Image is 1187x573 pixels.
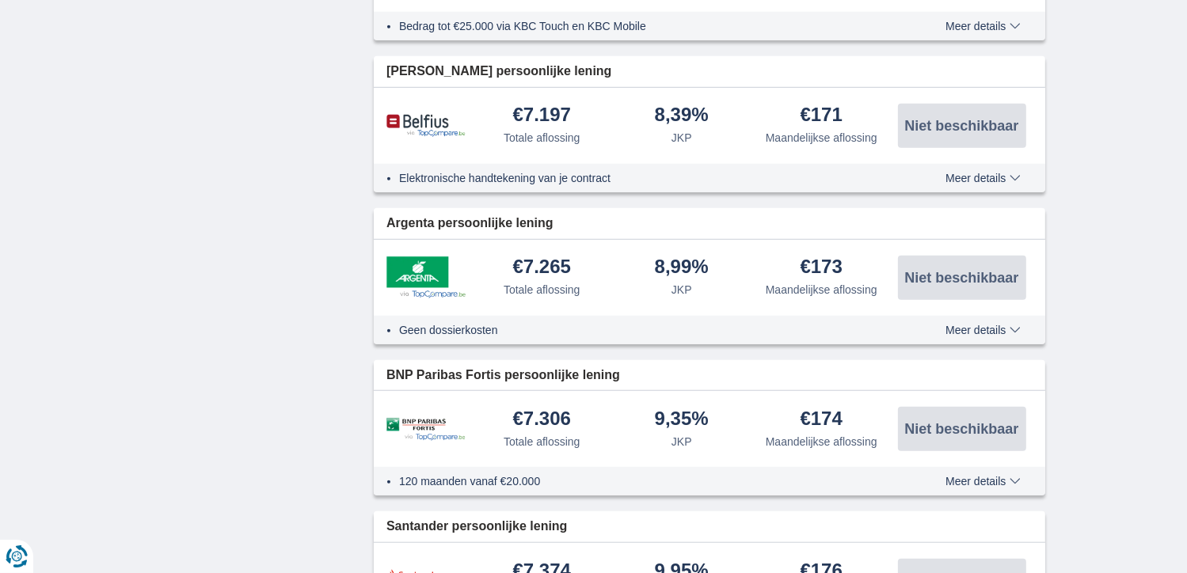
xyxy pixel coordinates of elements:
[386,256,466,298] img: product.pl.alt Argenta
[504,434,580,450] div: Totale aflossing
[504,282,580,298] div: Totale aflossing
[513,105,571,127] div: €7.197
[766,130,877,146] div: Maandelijkse aflossing
[386,214,554,233] span: Argenta persoonlijke lening
[655,257,709,279] div: 8,99%
[655,105,709,127] div: 8,39%
[513,257,571,279] div: €7.265
[766,434,877,450] div: Maandelijkse aflossing
[934,20,1032,32] button: Meer details
[399,170,888,186] li: Elektronische handtekening van je contract
[671,130,692,146] div: JKP
[399,18,888,34] li: Bedrag tot €25.000 via KBC Touch en KBC Mobile
[898,407,1026,451] button: Niet beschikbaar
[934,172,1032,184] button: Meer details
[934,324,1032,336] button: Meer details
[801,105,843,127] div: €171
[945,324,1020,336] span: Meer details
[904,271,1018,285] span: Niet beschikbaar
[386,518,568,536] span: Santander persoonlijke lening
[671,282,692,298] div: JKP
[504,130,580,146] div: Totale aflossing
[386,114,466,137] img: product.pl.alt Belfius
[801,257,843,279] div: €173
[934,475,1032,488] button: Meer details
[386,366,620,385] span: BNP Paribas Fortis persoonlijke lening
[945,476,1020,487] span: Meer details
[386,418,466,441] img: product.pl.alt BNP Paribas Fortis
[898,256,1026,300] button: Niet beschikbaar
[898,104,1026,148] button: Niet beschikbaar
[766,282,877,298] div: Maandelijkse aflossing
[399,322,888,338] li: Geen dossierkosten
[399,473,888,489] li: 120 maanden vanaf €20.000
[801,409,843,431] div: €174
[386,63,611,81] span: [PERSON_NAME] persoonlijke lening
[945,173,1020,184] span: Meer details
[904,119,1018,133] span: Niet beschikbaar
[904,422,1018,436] span: Niet beschikbaar
[945,21,1020,32] span: Meer details
[671,434,692,450] div: JKP
[513,409,571,431] div: €7.306
[655,409,709,431] div: 9,35%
